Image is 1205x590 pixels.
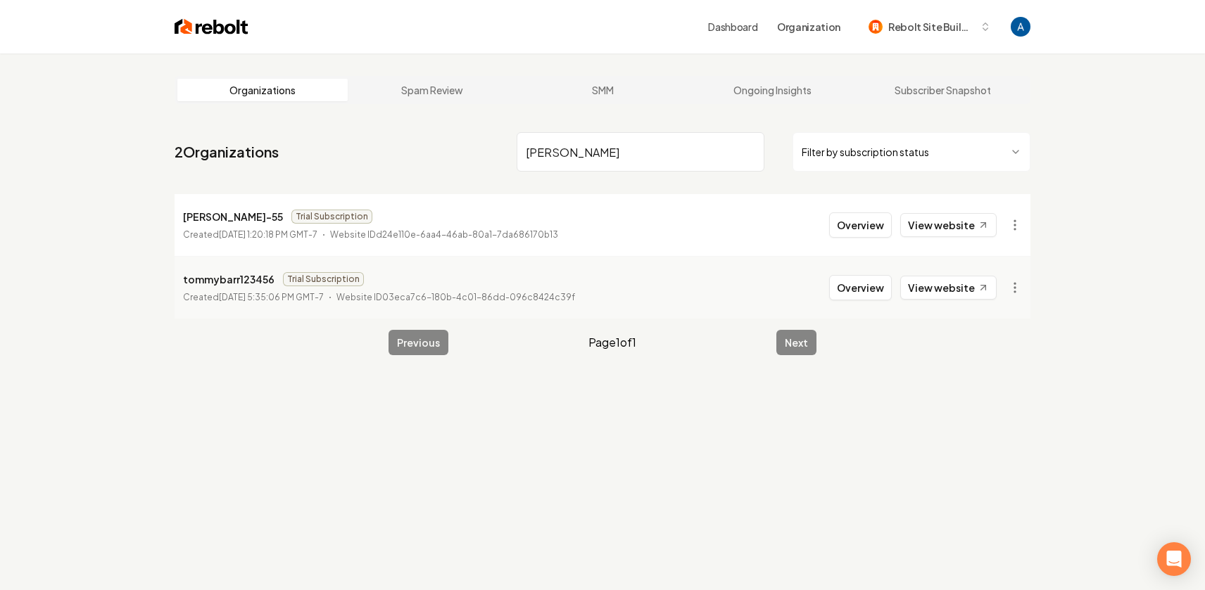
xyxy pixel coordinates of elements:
a: Subscriber Snapshot [857,79,1028,101]
img: Andrew Magana [1011,17,1030,37]
div: Open Intercom Messenger [1157,542,1191,576]
img: Rebolt Logo [175,17,248,37]
p: [PERSON_NAME]-55 [183,208,283,225]
a: SMM [517,79,688,101]
time: [DATE] 1:20:18 PM GMT-7 [219,229,317,240]
span: Page 1 of 1 [588,334,636,351]
button: Organization [769,14,849,39]
span: Trial Subscription [291,210,372,224]
a: View website [900,276,997,300]
p: Created [183,228,317,242]
a: View website [900,213,997,237]
time: [DATE] 5:35:06 PM GMT-7 [219,292,324,302]
input: Search by name or ID [517,132,764,172]
img: Rebolt Site Builder [869,20,883,34]
button: Overview [829,275,892,300]
span: Trial Subscription [283,272,364,286]
p: Website ID 03eca7c6-180b-4c01-86dd-096c8424c39f [336,290,575,304]
a: Ongoing Insights [688,79,858,101]
p: Website ID d24e110e-6aa4-46ab-80a1-7da686170b13 [330,228,558,242]
a: Organizations [177,79,348,101]
a: Spam Review [348,79,518,101]
a: Dashboard [708,20,757,34]
p: Created [183,290,324,304]
button: Overview [829,212,892,238]
button: Open user button [1011,17,1030,37]
p: tommybarr123456 [183,271,275,288]
a: 2Organizations [175,142,279,162]
span: Rebolt Site Builder [888,20,974,34]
